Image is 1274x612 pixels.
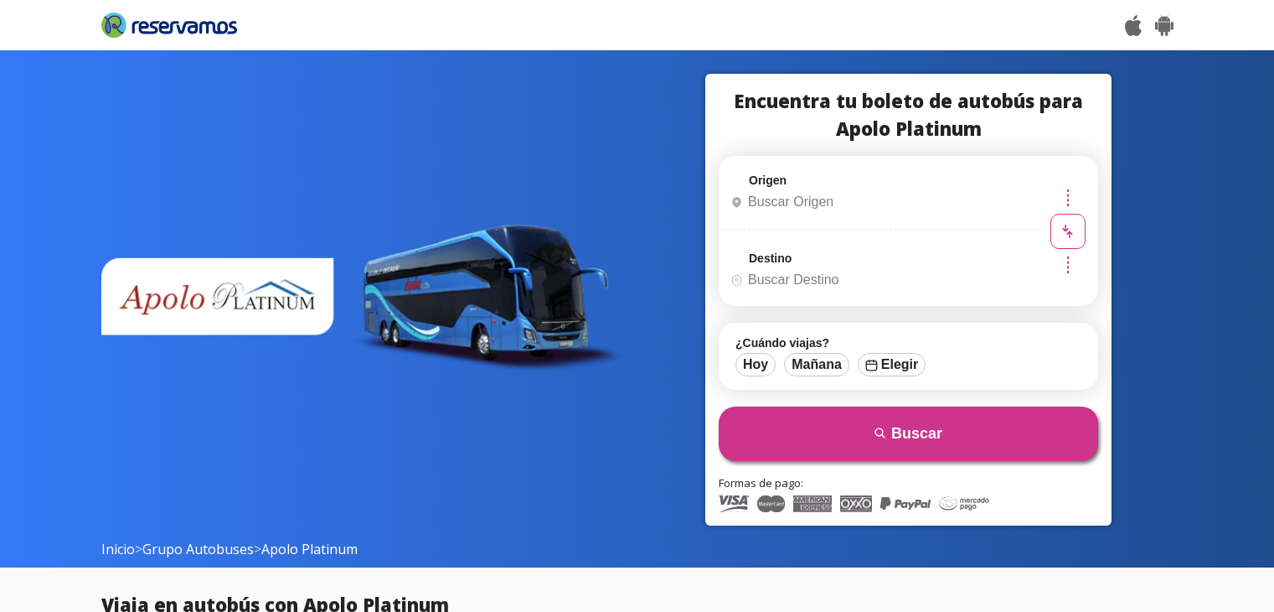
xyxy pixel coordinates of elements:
span: > > [101,539,358,559]
span: Apolo Platinum [261,540,358,558]
img: Visa [719,495,749,512]
input: Buscar Destino [724,259,1037,301]
label: ¿Cuándo viajas? [735,336,1081,350]
img: Play Store [1155,15,1173,36]
img: PayPal [880,495,931,512]
p: Formas de pago: [719,475,1098,492]
a: Inicio [101,540,135,558]
h1: Encuentra tu boleto de autobús para Apolo Platinum [719,87,1098,143]
label: Destino [749,252,792,265]
label: Origen [749,174,787,187]
button: Buscar [719,407,1098,461]
img: Master Card [757,495,785,512]
img: bus apolo platinum [101,215,624,383]
img: Oxxo [840,495,872,512]
img: App Store [1125,15,1142,36]
img: Reservamos [101,13,238,38]
button: Hoy [735,353,776,376]
a: Grupo Autobuses [142,540,254,558]
img: Mercado Pago [939,495,989,512]
img: American Express [793,495,831,512]
button: Elegir [858,353,926,376]
button: Mañana [784,353,849,376]
input: Buscar Origen [724,181,1037,223]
